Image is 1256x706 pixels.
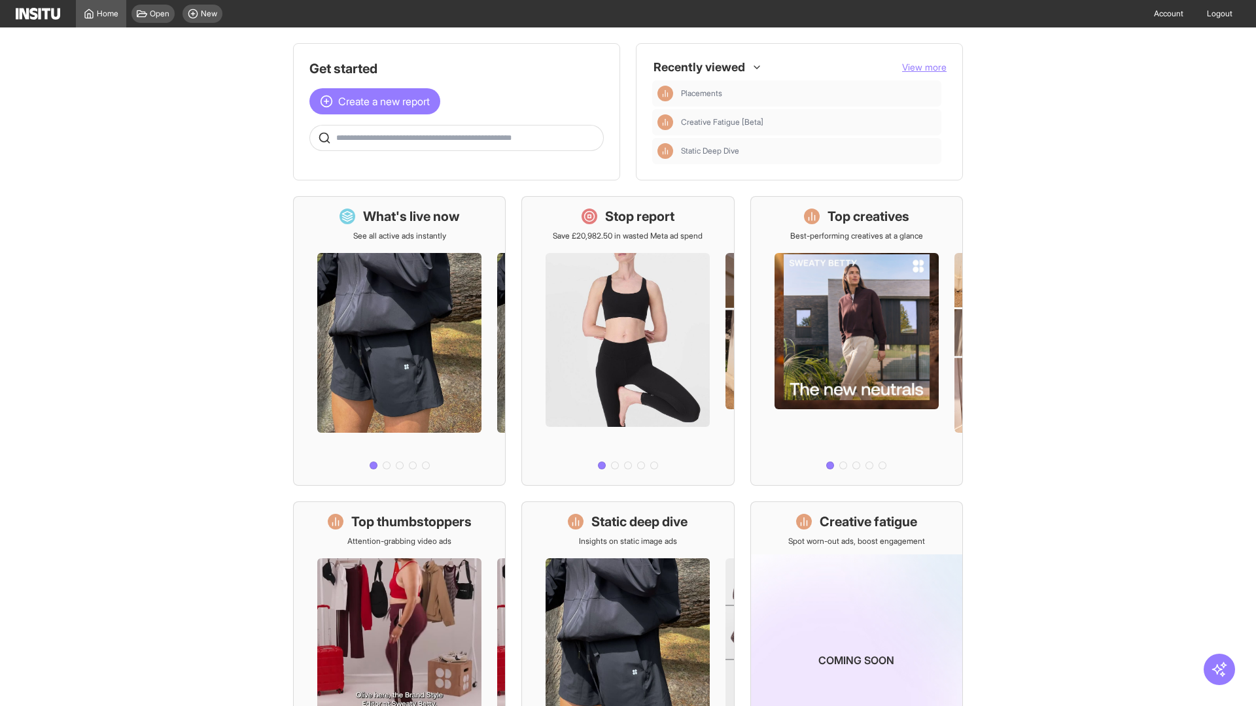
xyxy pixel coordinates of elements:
[681,88,936,99] span: Placements
[347,536,451,546] p: Attention-grabbing video ads
[309,88,440,114] button: Create a new report
[363,207,460,226] h1: What's live now
[681,117,763,127] span: Creative Fatigue [Beta]
[579,536,677,546] p: Insights on static image ads
[657,114,673,130] div: Insights
[309,59,604,78] h1: Get started
[681,117,936,127] span: Creative Fatigue [Beta]
[828,207,909,226] h1: Top creatives
[97,8,118,19] span: Home
[150,8,169,19] span: Open
[293,196,506,486] a: What's live nowSee all active ads instantly
[353,231,446,241] p: See all active ads instantly
[681,146,739,156] span: Static Deep Dive
[681,88,722,99] span: Placements
[902,61,947,74] button: View more
[338,93,430,109] span: Create a new report
[790,231,923,241] p: Best-performing creatives at a glance
[521,196,734,486] a: Stop reportSave £20,982.50 in wasted Meta ad spend
[605,207,674,226] h1: Stop report
[201,8,217,19] span: New
[902,61,947,73] span: View more
[553,231,703,241] p: Save £20,982.50 in wasted Meta ad spend
[750,196,963,486] a: Top creativesBest-performing creatives at a glance
[351,513,472,531] h1: Top thumbstoppers
[16,8,60,20] img: Logo
[657,86,673,101] div: Insights
[681,146,936,156] span: Static Deep Dive
[591,513,688,531] h1: Static deep dive
[657,143,673,159] div: Insights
